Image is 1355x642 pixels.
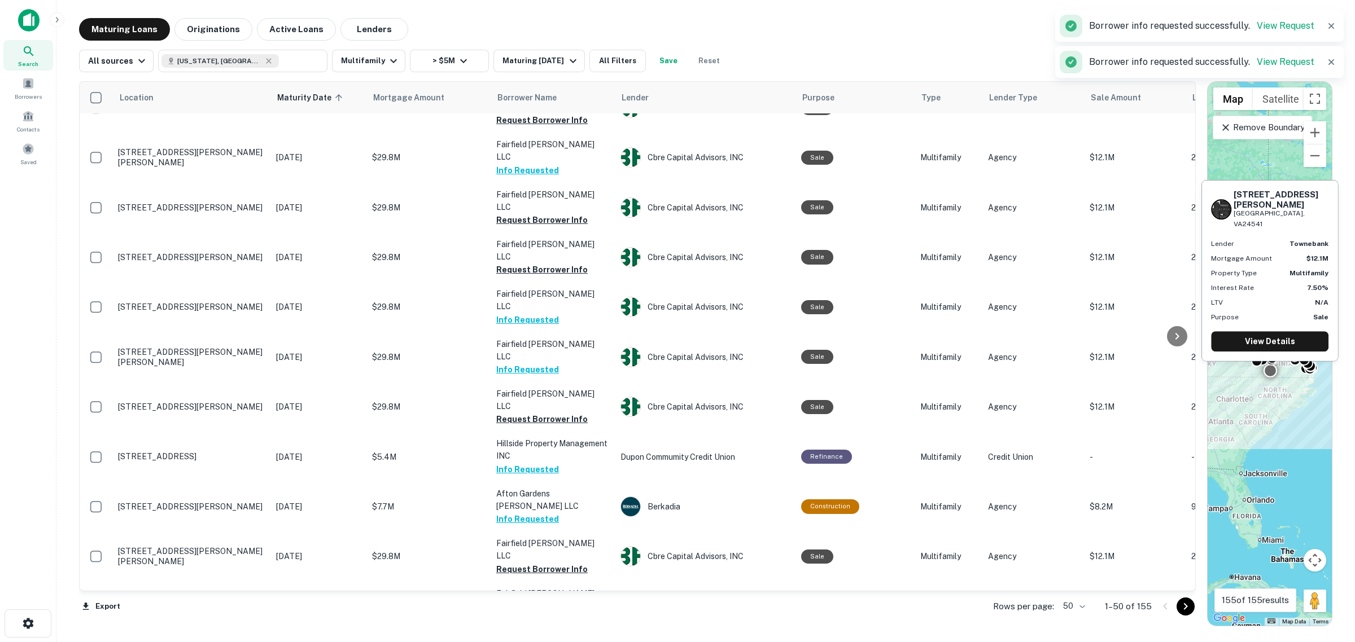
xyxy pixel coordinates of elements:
[993,600,1054,613] p: Rows per page:
[276,201,361,214] p: [DATE]
[372,351,485,363] p: $29.8M
[1090,151,1180,164] p: $12.1M
[3,73,53,103] div: Borrowers
[1257,56,1314,67] a: View Request
[372,151,485,164] p: $29.8M
[801,350,833,364] div: Sale
[801,450,852,464] div: This loan purpose was for refinancing
[1059,598,1087,614] div: 50
[920,201,977,214] p: Multifamily
[1210,611,1248,626] a: Open this area in Google Maps (opens a new window)
[795,82,915,113] th: Purpose
[620,247,790,267] div: Cbre Capital Advisors, INC
[497,91,557,104] span: Borrower Name
[988,500,1078,513] p: Agency
[276,550,361,562] p: [DATE]
[496,537,609,562] p: Fairfield [PERSON_NAME] LLC
[1211,239,1234,249] p: Lender
[1192,91,1219,104] span: LTVs displayed on the website are for informational purposes only and may be reported incorrectly...
[20,157,37,166] span: Saved
[801,250,833,264] div: Sale
[1090,500,1180,513] p: $8.2M
[3,40,53,71] div: Search
[801,549,833,564] div: Sale
[372,251,485,263] p: $29.8M
[15,92,42,101] span: Borrowers
[1304,144,1326,167] button: Zoom out
[920,401,977,413] p: Multifamily
[620,397,790,417] div: Cbre Capital Advisors, INC
[1090,251,1180,263] p: $12.1M
[18,59,38,68] span: Search
[801,151,833,165] div: Sale
[988,351,1078,363] p: Agency
[1090,301,1180,313] p: $12.1M
[620,546,790,566] div: Cbre Capital Advisors, INC
[496,313,559,327] button: Info Requested
[915,82,982,113] th: Type
[119,91,154,104] span: Location
[112,82,270,113] th: Location
[496,587,609,612] p: Fairfield [PERSON_NAME] LLC
[372,301,485,313] p: $29.8M
[372,201,485,214] p: $29.8M
[801,400,833,414] div: Sale
[79,18,170,41] button: Maturing Loans
[620,297,790,317] div: Cbre Capital Advisors, INC
[276,500,361,513] p: [DATE]
[1090,550,1180,562] p: $12.1M
[496,562,588,576] button: Request Borrower Info
[1222,593,1289,607] p: 155 of 155 results
[496,213,588,227] button: Request Borrower Info
[1090,401,1180,413] p: $12.1M
[372,550,485,562] p: $29.8M
[920,301,977,313] p: Multifamily
[989,91,1037,104] span: Lender Type
[270,82,366,113] th: Maturity Date
[88,54,148,68] div: All sources
[988,151,1078,164] p: Agency
[988,451,1078,463] p: Credit Union
[366,82,491,113] th: Mortgage Amount
[1084,82,1186,113] th: Sale Amount
[621,397,640,416] img: picture
[410,50,489,72] button: > $5M
[332,50,405,72] button: Multifamily
[1290,240,1328,248] strong: townebank
[118,546,265,566] p: [STREET_ADDRESS][PERSON_NAME][PERSON_NAME]
[988,201,1078,214] p: Agency
[920,151,977,164] p: Multifamily
[491,82,615,113] th: Borrower Name
[801,499,859,513] div: This loan purpose was for construction
[1191,402,1226,411] span: 246.37%
[1299,552,1355,606] iframe: Chat Widget
[1177,597,1195,615] button: Go to next page
[372,401,485,413] p: $29.8M
[496,487,609,512] p: Afton Gardens [PERSON_NAME] LLC
[620,347,790,367] div: Cbre Capital Advisors, INC
[257,18,336,41] button: Active Loans
[1315,298,1328,306] strong: N/A
[615,82,795,113] th: Lender
[1211,253,1272,263] p: Mortgage Amount
[1105,600,1152,613] p: 1–50 of 155
[496,164,559,177] button: Info Requested
[276,301,361,313] p: [DATE]
[276,451,361,463] p: [DATE]
[988,251,1078,263] p: Agency
[650,50,687,72] button: Save your search to get updates of matches that match your search criteria.
[276,151,361,164] p: [DATE]
[1208,82,1332,626] div: 0 0
[372,500,485,513] p: $7.7M
[493,50,584,72] button: Maturing [DATE]
[340,18,408,41] button: Lenders
[1211,331,1328,351] a: View Details
[118,302,265,312] p: [STREET_ADDRESS][PERSON_NAME]
[1191,353,1226,362] span: 246.37%
[118,451,265,461] p: [STREET_ADDRESS]
[1313,313,1328,321] strong: Sale
[372,451,485,463] p: $5.4M
[621,198,640,217] img: picture
[589,50,646,72] button: All Filters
